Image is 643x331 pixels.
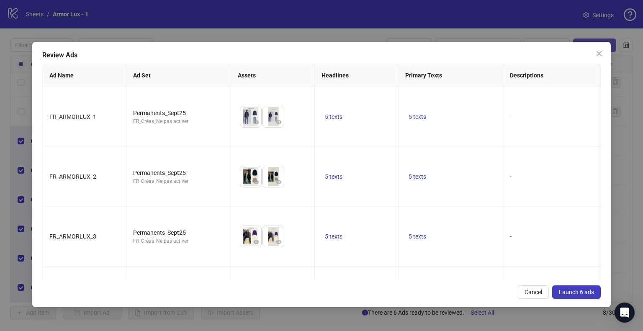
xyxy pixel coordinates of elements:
[592,47,606,60] button: Close
[321,172,346,182] button: 5 texts
[405,112,430,122] button: 5 texts
[43,64,126,87] th: Ad Name
[263,166,284,187] img: Asset 2
[510,113,512,120] span: -
[231,64,315,87] th: Assets
[596,50,602,57] span: close
[559,289,594,295] span: Launch 6 ads
[49,173,96,180] span: FR_ARMORLUX_2
[251,177,261,187] button: Preview
[399,64,503,87] th: Primary Texts
[274,177,284,187] button: Preview
[409,113,426,120] span: 5 texts
[315,64,399,87] th: Headlines
[251,237,261,247] button: Preview
[405,172,430,182] button: 5 texts
[274,237,284,247] button: Preview
[510,233,512,240] span: -
[240,106,261,127] img: Asset 1
[253,179,259,185] span: eye
[276,179,282,185] span: eye
[325,113,342,120] span: 5 texts
[276,119,282,125] span: eye
[321,231,346,241] button: 5 texts
[42,50,601,60] div: Review Ads
[525,289,542,295] span: Cancel
[510,173,512,180] span: -
[253,119,259,125] span: eye
[49,233,96,240] span: FR_ARMORLUX_3
[133,228,224,237] div: Permanents_Sept25
[321,112,346,122] button: 5 texts
[409,233,426,240] span: 5 texts
[133,108,224,118] div: Permanents_Sept25
[240,166,261,187] img: Asset 1
[615,303,635,323] div: Open Intercom Messenger
[503,64,608,87] th: Descriptions
[251,117,261,127] button: Preview
[133,237,224,245] div: FR_Créas_Ne pas activer
[325,233,342,240] span: 5 texts
[240,226,261,247] img: Asset 1
[518,285,549,299] button: Cancel
[126,64,231,87] th: Ad Set
[49,113,96,120] span: FR_ARMORLUX_1
[405,231,430,241] button: 5 texts
[263,106,284,127] img: Asset 2
[133,118,224,126] div: FR_Créas_Ne pas activer
[552,285,601,299] button: Launch 6 ads
[276,239,282,245] span: eye
[133,168,224,177] div: Permanents_Sept25
[263,226,284,247] img: Asset 2
[274,117,284,127] button: Preview
[325,173,342,180] span: 5 texts
[253,239,259,245] span: eye
[409,173,426,180] span: 5 texts
[133,177,224,185] div: FR_Créas_Ne pas activer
